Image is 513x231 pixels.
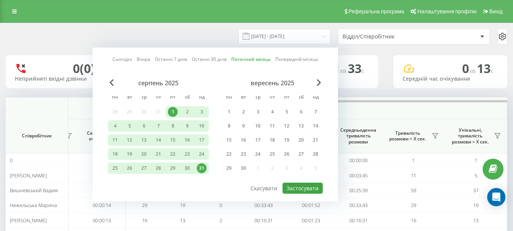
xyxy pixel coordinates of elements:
div: чт 7 серп 2025 р. [151,120,166,132]
a: Останні 7 днів [155,56,187,63]
span: 2 [219,217,222,224]
span: Середньоденна тривалість розмови [340,127,376,145]
div: 25 [267,149,277,159]
div: чт 14 серп 2025 р. [151,134,166,146]
div: пн 15 вер 2025 р. [222,134,236,146]
a: Поточний місяць [231,56,271,63]
div: 23 [238,149,248,159]
div: 26 [282,149,292,159]
div: сб 20 вер 2025 р. [294,134,308,146]
div: пт 22 серп 2025 р. [166,148,180,160]
td: 00:16:31 [335,213,382,228]
div: 26 [125,163,134,173]
div: 16 [238,135,248,145]
span: 13 [180,217,185,224]
div: 4 [267,107,277,117]
div: 29 [224,163,234,173]
a: Вчора [137,56,150,63]
div: 30 [238,163,248,173]
div: 19 [282,135,292,145]
div: Неприйняті вхідні дзвінки [15,76,110,82]
td: 00:00:13 [78,213,126,228]
td: 00:25:39 [335,183,382,198]
span: 1 [412,157,415,164]
div: вересень 2025 [222,79,323,87]
div: ср 3 вер 2025 р. [251,106,265,118]
div: 8 [168,121,178,131]
span: 11 [411,172,416,179]
abbr: вівторок [124,92,135,104]
abbr: середа [252,92,264,104]
div: вт 9 вер 2025 р. [236,120,251,132]
td: 00:01:52 [287,198,335,213]
div: сб 30 серп 2025 р. [180,162,194,174]
div: ср 10 вер 2025 р. [251,120,265,132]
td: 00:00:14 [78,198,126,213]
div: 8 [224,121,234,131]
span: Реферальна програма [349,8,404,14]
td: 00:01:23 [287,213,335,228]
span: c [491,67,494,75]
div: 11 [267,121,277,131]
div: 24 [197,149,207,159]
div: пн 4 серп 2025 р. [108,120,122,132]
a: Сьогодні [112,56,132,63]
div: пн 18 серп 2025 р. [108,148,122,160]
td: 00:16:31 [240,213,287,228]
abbr: неділя [310,92,321,104]
div: вт 30 вер 2025 р. [236,162,251,174]
div: пт 15 серп 2025 р. [166,134,180,146]
div: 1 [224,107,234,117]
div: 2 [182,107,192,117]
div: сб 23 серп 2025 р. [180,148,194,160]
abbr: четвер [267,92,278,104]
div: 15 [168,135,178,145]
div: 0 (0)% [73,61,106,76]
div: пт 12 вер 2025 р. [279,120,294,132]
div: нд 31 серп 2025 р. [194,162,209,174]
span: Next Month [317,79,321,86]
div: 6 [296,107,306,117]
div: 13 [296,121,306,131]
div: пт 19 вер 2025 р. [279,134,294,146]
td: 00:33:43 [240,198,287,213]
div: пн 22 вер 2025 р. [222,148,236,160]
div: 21 [153,149,163,159]
div: чт 11 вер 2025 р. [265,120,279,132]
div: ср 27 серп 2025 р. [137,162,151,174]
span: Previous Month [109,79,114,86]
span: 5 [475,172,477,179]
abbr: субота [182,92,193,104]
div: 18 [267,135,277,145]
abbr: субота [295,92,307,104]
div: 24 [253,149,263,159]
div: 22 [224,149,234,159]
td: 00:03:45 [335,168,382,183]
div: пн 25 серп 2025 р. [108,162,122,174]
div: 27 [296,149,306,159]
abbr: п’ятниця [281,92,292,104]
span: Вишневський Вадим [10,187,58,194]
div: 23 [182,149,192,159]
div: ср 13 серп 2025 р. [137,134,151,146]
div: 20 [139,149,149,159]
div: вт 2 вер 2025 р. [236,106,251,118]
div: Середній час очікування [403,76,498,82]
div: сб 13 вер 2025 р. [294,120,308,132]
div: 17 [253,135,263,145]
div: 30 [182,163,192,173]
span: 29 [142,202,147,209]
div: 10 [197,121,207,131]
div: 7 [153,121,163,131]
div: пн 1 вер 2025 р. [222,106,236,118]
div: сб 2 серп 2025 р. [180,106,194,118]
div: ср 6 серп 2025 р. [137,120,151,132]
abbr: неділя [196,92,207,104]
span: Унікальні, тривалість розмови > Х сек. [448,127,492,145]
div: 14 [311,121,320,131]
span: [PERSON_NAME] [10,217,47,224]
div: пт 26 вер 2025 р. [279,148,294,160]
div: пт 8 серп 2025 р. [166,120,180,132]
div: 29 [168,163,178,173]
div: чт 18 вер 2025 р. [265,134,279,146]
